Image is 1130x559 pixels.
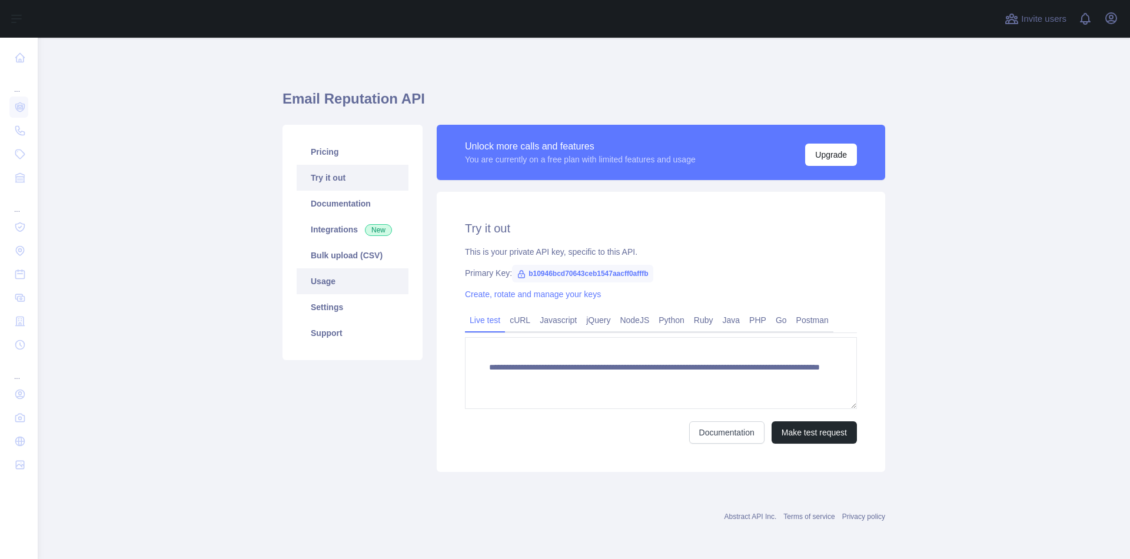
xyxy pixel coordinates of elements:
[842,513,885,521] a: Privacy policy
[792,311,833,330] a: Postman
[297,268,408,294] a: Usage
[718,311,745,330] a: Java
[654,311,689,330] a: Python
[297,139,408,165] a: Pricing
[465,290,601,299] a: Create, rotate and manage your keys
[297,191,408,217] a: Documentation
[689,311,718,330] a: Ruby
[297,294,408,320] a: Settings
[581,311,615,330] a: jQuery
[465,267,857,279] div: Primary Key:
[535,311,581,330] a: Javascript
[771,311,792,330] a: Go
[9,71,28,94] div: ...
[297,165,408,191] a: Try it out
[9,191,28,214] div: ...
[465,246,857,258] div: This is your private API key, specific to this API.
[465,311,505,330] a: Live test
[724,513,777,521] a: Abstract API Inc.
[689,421,765,444] a: Documentation
[297,320,408,346] a: Support
[9,358,28,381] div: ...
[1021,12,1066,26] span: Invite users
[297,242,408,268] a: Bulk upload (CSV)
[512,265,653,282] span: b10946bcd70643ceb1547aacff0afffb
[745,311,771,330] a: PHP
[1002,9,1069,28] button: Invite users
[282,89,885,118] h1: Email Reputation API
[465,220,857,237] h2: Try it out
[465,154,696,165] div: You are currently on a free plan with limited features and usage
[365,224,392,236] span: New
[505,311,535,330] a: cURL
[297,217,408,242] a: Integrations New
[615,311,654,330] a: NodeJS
[772,421,857,444] button: Make test request
[465,139,696,154] div: Unlock more calls and features
[783,513,835,521] a: Terms of service
[805,144,857,166] button: Upgrade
